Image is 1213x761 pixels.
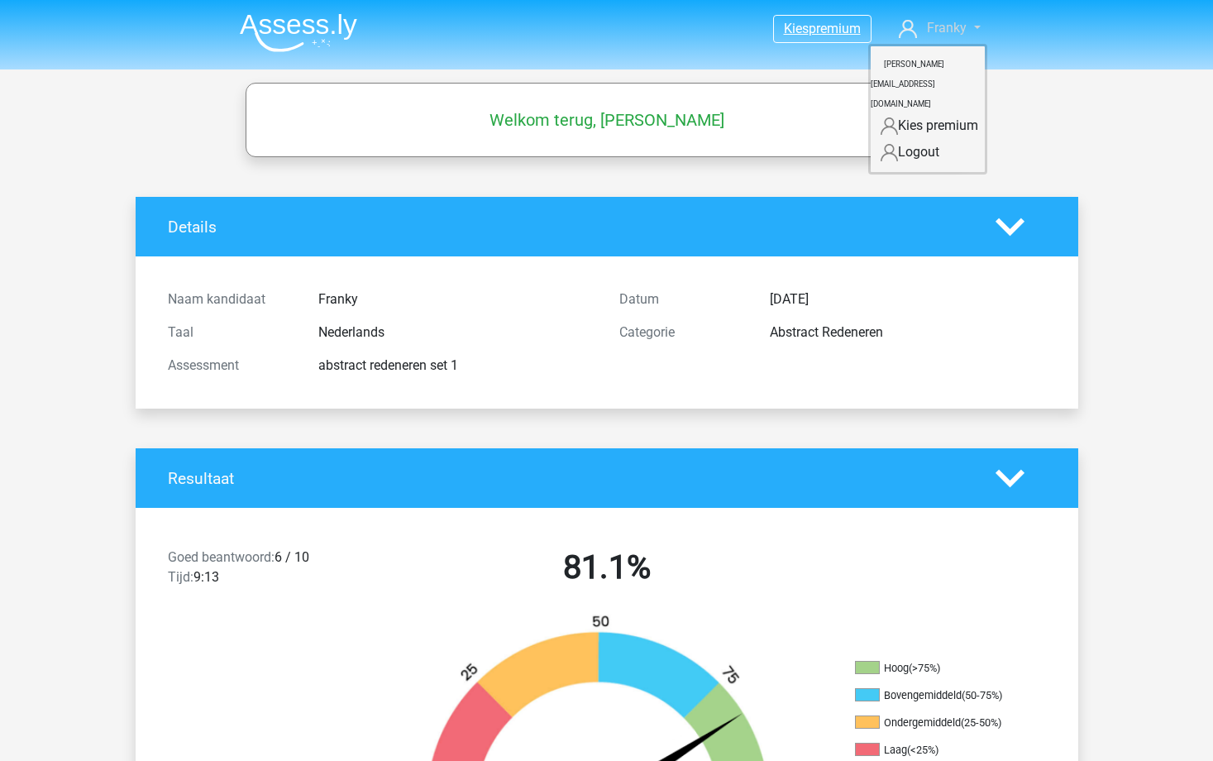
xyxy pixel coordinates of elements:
[394,548,820,587] h2: 81.1%
[871,46,944,122] small: [PERSON_NAME][EMAIL_ADDRESS][DOMAIN_NAME]
[607,290,757,309] div: Datum
[927,20,967,36] span: Franky
[871,112,985,139] a: Kies premium
[855,716,1020,730] li: Ondergemiddeld
[306,323,607,342] div: Nederlands
[855,688,1020,703] li: Bovengemiddeld
[892,18,986,38] a: Franky
[306,290,607,309] div: Franky
[909,662,940,674] div: (>75%)
[155,323,306,342] div: Taal
[907,744,938,756] div: (<25%)
[168,218,971,237] h4: Details
[809,21,861,36] span: premium
[961,716,1001,729] div: (25-50%)
[774,17,871,40] a: Kiespremium
[962,689,1002,701] div: (50-75%)
[757,323,1058,342] div: Abstract Redeneren
[868,44,987,175] div: Franky
[155,548,381,594] div: 6 / 10 9:13
[855,661,1020,676] li: Hoog
[168,549,275,565] span: Goed beantwoord:
[871,139,985,165] a: Logout
[757,290,1058,309] div: [DATE]
[254,110,960,130] h5: Welkom terug, [PERSON_NAME]
[306,356,607,376] div: abstract redeneren set 1
[168,569,193,585] span: Tijd:
[855,743,1020,758] li: Laag
[155,356,306,376] div: Assessment
[168,469,971,488] h4: Resultaat
[155,290,306,309] div: Naam kandidaat
[240,13,357,52] img: Assessly
[607,323,757,342] div: Categorie
[784,21,809,36] span: Kies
